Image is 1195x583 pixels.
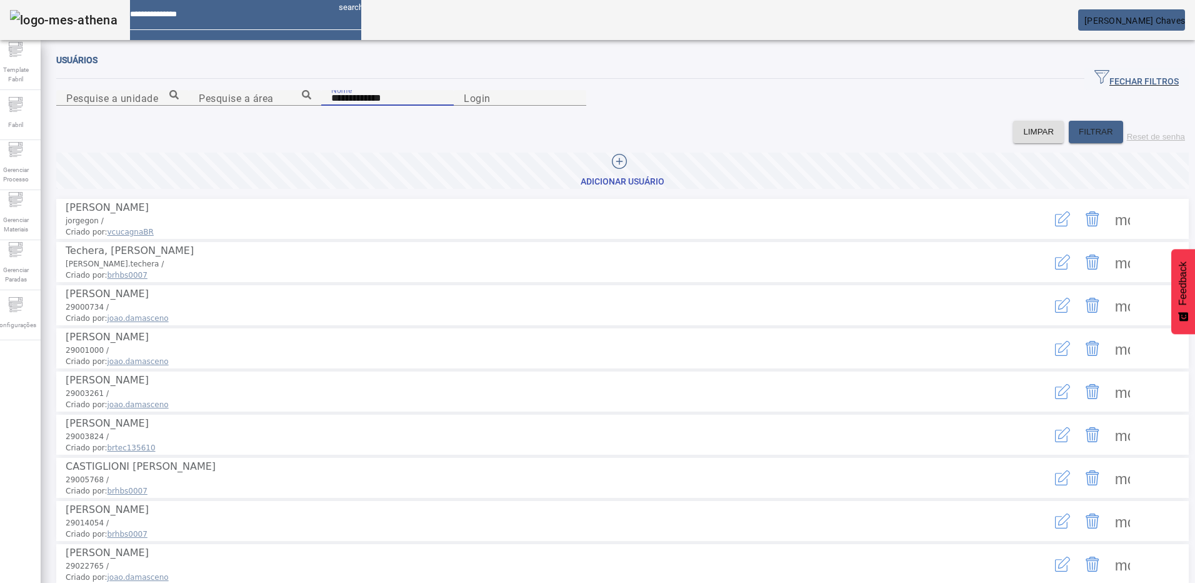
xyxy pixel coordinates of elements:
span: Criado por: [66,356,999,367]
span: 29003261 / [66,389,109,398]
span: [PERSON_NAME] [66,374,149,386]
span: 29000734 / [66,303,109,312]
button: Mais [1107,420,1137,450]
label: Reset de senha [1127,132,1185,141]
span: joao.damasceno [107,573,169,582]
mat-label: Pesquise a unidade [66,92,158,104]
span: 29005768 / [66,475,109,484]
span: Usuários [56,55,97,65]
button: Mais [1107,247,1137,277]
span: [PERSON_NAME] Chaves [1084,16,1185,26]
span: [PERSON_NAME] [66,288,149,300]
button: Mais [1107,290,1137,320]
span: joao.damasceno [107,400,169,409]
button: Delete [1077,377,1107,407]
button: Mais [1107,377,1137,407]
span: FILTRAR [1079,126,1113,138]
mat-label: Nome [331,85,352,94]
button: Reset de senha [1123,121,1189,143]
img: logo-mes-athena [10,10,117,30]
span: Criado por: [66,226,999,238]
button: Delete [1077,420,1107,450]
span: 29014054 / [66,519,109,527]
span: jorgegon / [66,216,104,225]
span: [PERSON_NAME] [66,547,149,559]
span: Criado por: [66,529,999,540]
div: Adicionar Usuário [581,176,664,188]
span: [PERSON_NAME].techera / [66,260,164,268]
span: CASTIGLIONI [PERSON_NAME] [66,460,216,472]
button: Adicionar Usuário [56,153,1189,189]
span: 29003824 / [66,432,109,441]
button: Mais [1107,463,1137,493]
button: FILTRAR [1069,121,1123,143]
span: brhbs0007 [107,530,147,539]
button: LIMPAR [1013,121,1064,143]
span: 29001000 / [66,346,109,355]
button: Mais [1107,549,1137,579]
span: Fabril [4,116,27,133]
span: Techera, [PERSON_NAME] [66,245,194,256]
button: Delete [1077,247,1107,277]
span: Criado por: [66,399,999,410]
button: Delete [1077,549,1107,579]
span: joao.damasceno [107,357,169,366]
input: Number [66,91,179,106]
button: Delete [1077,506,1107,536]
input: Number [199,91,311,106]
span: 29022765 / [66,562,109,570]
mat-label: Login [464,92,491,104]
button: Feedback - Mostrar pesquisa [1171,249,1195,334]
span: Criado por: [66,485,999,497]
span: vcucagnaBR [107,228,154,236]
span: [PERSON_NAME] [66,201,149,213]
button: Delete [1077,333,1107,363]
span: Criado por: [66,270,999,281]
span: Criado por: [66,442,999,454]
button: Delete [1077,463,1107,493]
span: Criado por: [66,572,999,583]
button: Mais [1107,333,1137,363]
button: FECHAR FILTROS [1084,68,1189,90]
mat-label: Pesquise a área [199,92,274,104]
span: brtec135610 [107,444,156,452]
button: Mais [1107,204,1137,234]
button: Delete [1077,290,1107,320]
span: [PERSON_NAME] [66,417,149,429]
span: [PERSON_NAME] [66,504,149,515]
span: LIMPAR [1023,126,1054,138]
span: [PERSON_NAME] [66,331,149,343]
button: Delete [1077,204,1107,234]
button: Mais [1107,506,1137,536]
span: joao.damasceno [107,314,169,323]
span: Feedback [1177,261,1189,305]
span: brhbs0007 [107,271,147,280]
span: Criado por: [66,313,999,324]
span: FECHAR FILTROS [1094,69,1179,88]
span: brhbs0007 [107,487,147,495]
